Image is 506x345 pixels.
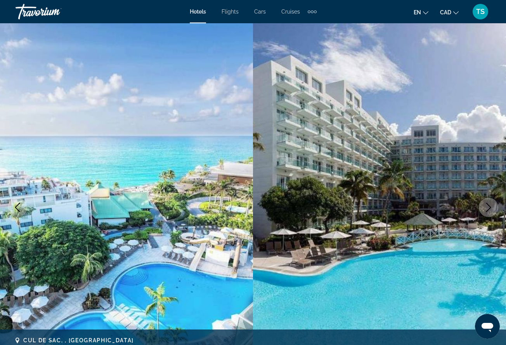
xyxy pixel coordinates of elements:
[470,3,490,20] button: User Menu
[475,314,500,339] iframe: Button to launch messaging window
[440,7,459,18] button: Change currency
[479,198,498,217] button: Next image
[222,9,239,15] a: Flights
[190,9,206,15] a: Hotels
[308,5,317,18] button: Extra navigation items
[440,9,451,16] span: CAD
[281,9,300,15] a: Cruises
[8,198,27,217] button: Previous image
[414,9,421,16] span: en
[16,2,93,22] a: Travorium
[254,9,266,15] a: Cars
[476,8,485,16] span: TS
[23,337,134,343] span: Cul De Sac, , [GEOGRAPHIC_DATA]
[414,7,428,18] button: Change language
